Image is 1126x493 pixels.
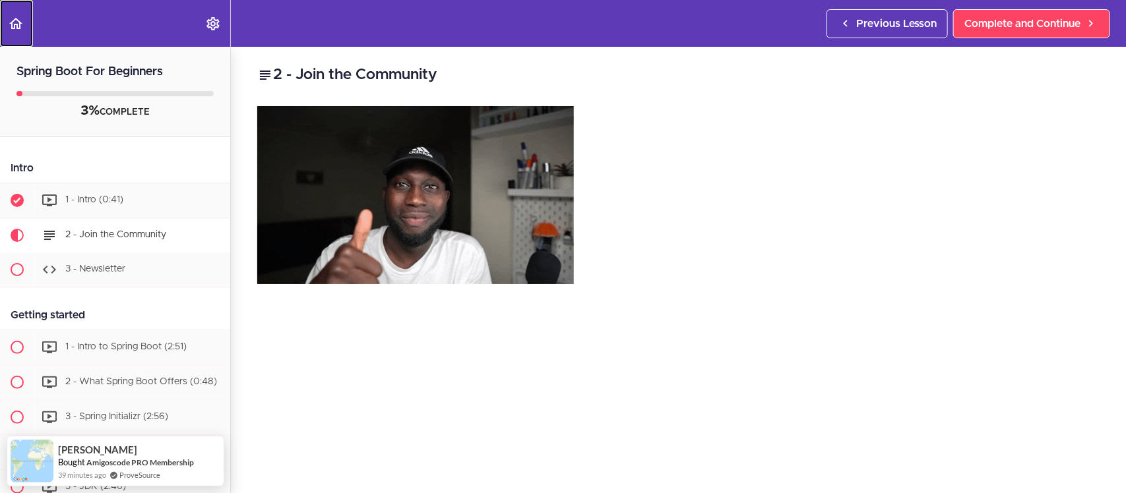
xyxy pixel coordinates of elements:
[65,377,217,386] span: 2 - What Spring Boot Offers (0:48)
[8,16,24,32] svg: Back to course curriculum
[65,195,123,204] span: 1 - Intro (0:41)
[964,16,1080,32] span: Complete and Continue
[953,9,1110,38] a: Complete and Continue
[80,104,100,117] span: 3%
[86,457,194,467] a: Amigoscode PRO Membership
[205,16,221,32] svg: Settings Menu
[119,469,160,480] a: ProveSource
[16,103,214,120] div: COMPLETE
[11,440,53,482] img: provesource social proof notification image
[58,444,137,455] span: [PERSON_NAME]
[58,457,85,467] span: Bought
[65,230,166,239] span: 2 - Join the Community
[65,264,125,274] span: 3 - Newsletter
[65,412,168,421] span: 3 - Spring Initializr (2:56)
[58,469,106,480] span: 39 minutes ago
[856,16,937,32] span: Previous Lesson
[65,482,126,491] span: 5 - JDK (2:46)
[257,64,1100,86] h2: 2 - Join the Community
[827,9,948,38] a: Previous Lesson
[65,342,187,351] span: 1 - Intro to Spring Boot (2:51)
